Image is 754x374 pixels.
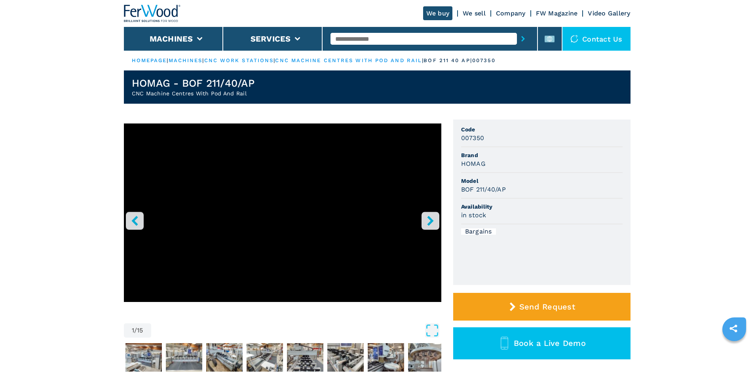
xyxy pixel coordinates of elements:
img: 2bd0db13a379df4cbf8b7947553739aa [166,343,202,372]
button: Go to Slide 4 [205,342,244,373]
a: Company [496,9,526,17]
span: 1 [132,327,134,334]
a: sharethis [724,319,743,338]
div: Bargains [461,228,496,235]
h3: 007350 [461,133,484,142]
button: Send Request [453,293,631,321]
a: We buy [423,6,453,20]
iframe: YouTube video player [124,123,441,302]
button: Go to Slide 9 [406,342,446,373]
span: Brand [461,151,623,159]
img: 51e3d9ecb9e4ac98111470fdbbf7fe5e [206,343,243,372]
span: | [202,57,204,63]
h3: BOF 211/40/AP [461,185,506,194]
a: machines [169,57,203,63]
button: Go to Slide 2 [124,342,163,373]
img: 3d21fd9c36605def22ddd0c0fda0ecfc [408,343,444,372]
img: 1dd85124f3c32333fd530297ac19a0cc [287,343,323,372]
img: 97e251f10958f2a913a29f1983e7e38e [368,343,404,372]
p: 007350 [472,57,496,64]
img: 139ee67c7f80e4a1b8bf416f6872c7f0 [125,343,162,372]
a: cnc work stations [204,57,274,63]
button: Go to Slide 6 [285,342,325,373]
span: Model [461,177,623,185]
button: Machines [150,34,193,44]
span: Code [461,125,623,133]
h3: in stock [461,211,486,220]
button: Go to Slide 8 [366,342,406,373]
span: Send Request [519,302,575,311]
span: | [167,57,168,63]
button: right-button [422,212,439,230]
h2: CNC Machine Centres With Pod And Rail [132,89,254,97]
img: Ferwood [124,5,181,22]
a: FW Magazine [536,9,578,17]
button: Go to Slide 7 [326,342,365,373]
span: | [422,57,424,63]
p: bof 211 40 ap | [424,57,472,64]
button: left-button [126,212,144,230]
h1: HOMAG - BOF 211/40/AP [132,77,254,89]
button: Open Fullscreen [153,323,439,338]
button: Book a Live Demo [453,327,631,359]
nav: Thumbnail Navigation [124,342,441,373]
img: Contact us [570,35,578,43]
div: Contact us [562,27,631,51]
span: Availability [461,203,623,211]
span: / [134,327,137,334]
a: We sell [463,9,486,17]
button: Services [251,34,291,44]
span: 15 [137,327,143,334]
button: submit-button [517,30,529,48]
a: Video Gallery [588,9,630,17]
div: Go to Slide 1 [124,123,441,315]
img: 6cf4b3ba485e4c9de3d9457468ab2166 [327,343,364,372]
img: 76d6e2365aefbd5b69dfa7f6fec1d4c6 [247,343,283,372]
h3: HOMAG [461,159,486,168]
button: Go to Slide 3 [164,342,204,373]
span: Book a Live Demo [514,338,586,348]
a: HOMEPAGE [132,57,167,63]
button: Go to Slide 5 [245,342,285,373]
a: cnc machine centres with pod and rail [275,57,422,63]
span: | [273,57,275,63]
